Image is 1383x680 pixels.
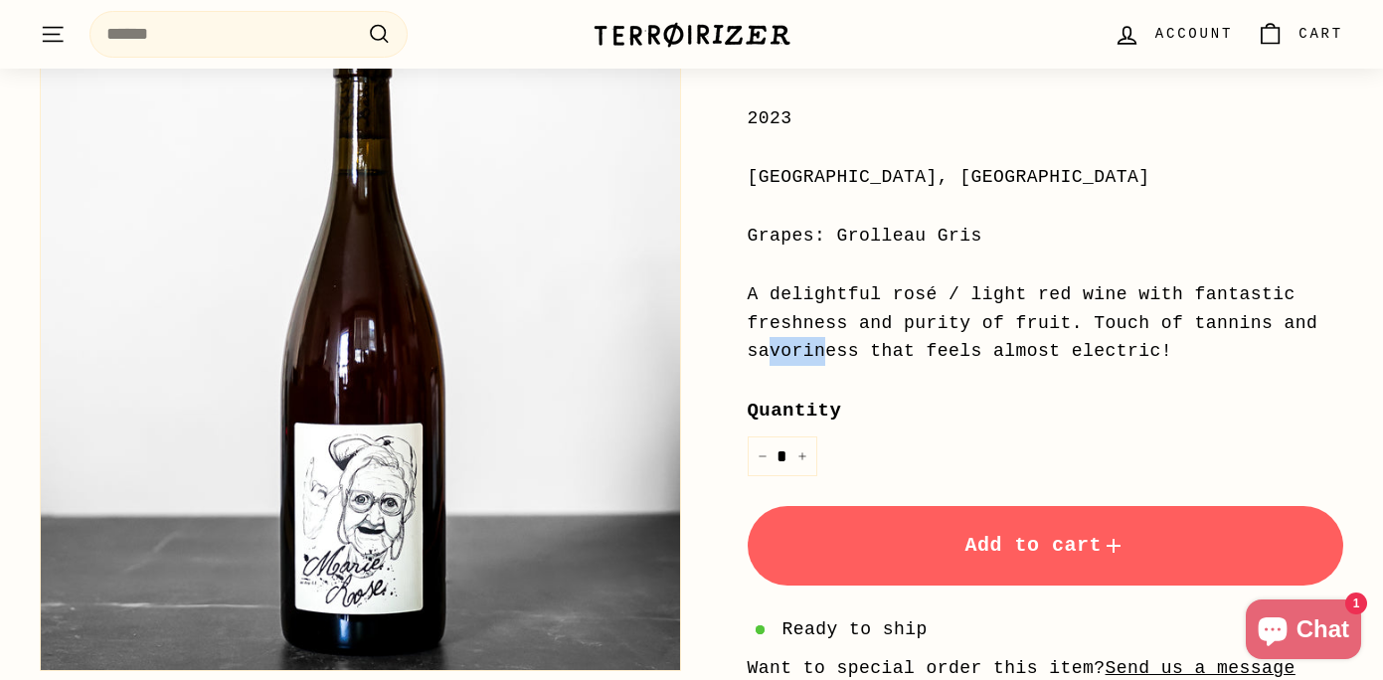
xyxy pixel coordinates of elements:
[748,396,1344,425] label: Quantity
[1102,5,1245,64] a: Account
[787,436,817,477] button: Increase item quantity by one
[748,104,1344,133] div: 2023
[1155,23,1233,45] span: Account
[748,436,778,477] button: Reduce item quantity by one
[748,280,1344,366] div: A delightful rosé / light red wine with fantastic freshness and purity of fruit. Touch of tannins...
[1298,23,1343,45] span: Cart
[1245,5,1355,64] a: Cart
[748,163,1344,192] div: [GEOGRAPHIC_DATA], [GEOGRAPHIC_DATA]
[1240,599,1367,664] inbox-online-store-chat: Shopify online store chat
[1106,658,1296,678] a: Send us a message
[748,506,1344,586] button: Add to cart
[748,436,817,477] input: quantity
[782,615,928,644] span: Ready to ship
[964,534,1125,557] span: Add to cart
[748,222,1344,251] div: Grapes: Grolleau Gris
